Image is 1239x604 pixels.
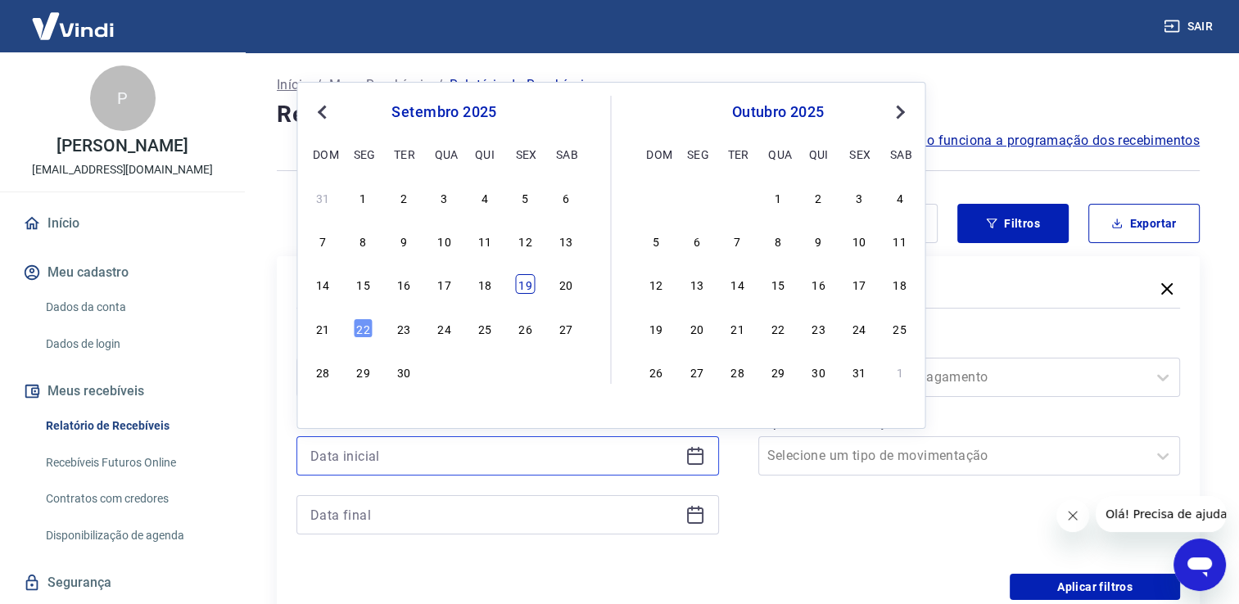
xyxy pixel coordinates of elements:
div: qui [809,144,829,164]
div: Choose domingo, 26 de outubro de 2025 [646,362,666,381]
div: Choose terça-feira, 30 de setembro de 2025 [727,187,747,207]
div: Choose quinta-feira, 2 de outubro de 2025 [809,187,829,207]
p: Relatório de Recebíveis [450,75,590,95]
a: Recebíveis Futuros Online [39,446,225,480]
input: Data inicial [310,444,679,468]
div: sex [849,144,869,164]
div: Choose segunda-feira, 20 de outubro de 2025 [687,318,707,338]
div: Choose sexta-feira, 26 de setembro de 2025 [515,318,535,338]
div: Choose domingo, 28 de setembro de 2025 [313,362,332,381]
div: P [90,65,156,131]
div: Choose quinta-feira, 25 de setembro de 2025 [475,318,495,338]
div: Choose terça-feira, 23 de setembro de 2025 [394,318,414,338]
div: Choose terça-feira, 9 de setembro de 2025 [394,231,414,250]
div: sex [515,144,535,164]
a: Meus Recebíveis [329,75,431,95]
div: Choose quarta-feira, 29 de outubro de 2025 [768,362,788,381]
div: Choose terça-feira, 2 de setembro de 2025 [394,187,414,207]
button: Filtros [957,204,1069,243]
div: Choose quinta-feira, 9 de outubro de 2025 [809,231,829,250]
div: Choose domingo, 31 de agosto de 2025 [313,187,332,207]
div: sab [556,144,576,164]
button: Meu cadastro [20,255,225,291]
div: seg [354,144,373,164]
div: Choose sexta-feira, 17 de outubro de 2025 [849,274,869,294]
div: Choose segunda-feira, 13 de outubro de 2025 [687,274,707,294]
div: Choose quinta-feira, 2 de outubro de 2025 [475,362,495,381]
div: setembro 2025 [310,102,577,122]
div: dom [646,144,666,164]
div: Choose sábado, 11 de outubro de 2025 [890,231,910,250]
div: Choose quarta-feira, 17 de setembro de 2025 [434,274,454,294]
div: Choose sábado, 6 de setembro de 2025 [556,187,576,207]
div: ter [394,144,414,164]
div: Choose segunda-feira, 22 de setembro de 2025 [354,318,373,338]
div: seg [687,144,707,164]
div: Choose sábado, 18 de outubro de 2025 [890,274,910,294]
a: Contratos com credores [39,482,225,516]
button: Meus recebíveis [20,373,225,409]
img: Vindi [20,1,126,51]
div: qui [475,144,495,164]
a: Relatório de Recebíveis [39,409,225,443]
div: dom [313,144,332,164]
div: Choose quinta-feira, 16 de outubro de 2025 [809,274,829,294]
button: Sair [1160,11,1219,42]
div: Choose sexta-feira, 12 de setembro de 2025 [515,231,535,250]
div: Choose terça-feira, 30 de setembro de 2025 [394,362,414,381]
div: Choose sexta-feira, 5 de setembro de 2025 [515,187,535,207]
label: Forma de Pagamento [762,335,1178,354]
div: qua [768,144,788,164]
div: Choose segunda-feira, 6 de outubro de 2025 [687,231,707,250]
p: / [437,75,443,95]
div: Choose segunda-feira, 8 de setembro de 2025 [354,231,373,250]
div: Choose quinta-feira, 4 de setembro de 2025 [475,187,495,207]
a: Saiba como funciona a programação dos recebimentos [861,131,1200,151]
div: Choose sábado, 4 de outubro de 2025 [556,362,576,381]
div: qua [434,144,454,164]
div: Choose quarta-feira, 8 de outubro de 2025 [768,231,788,250]
div: Choose quarta-feira, 22 de outubro de 2025 [768,318,788,338]
div: sab [890,144,910,164]
div: Choose quinta-feira, 11 de setembro de 2025 [475,231,495,250]
iframe: Botão para abrir a janela de mensagens [1173,539,1226,591]
div: Choose quarta-feira, 24 de setembro de 2025 [434,318,454,338]
div: outubro 2025 [644,102,912,122]
button: Aplicar filtros [1010,574,1180,600]
div: Choose domingo, 19 de outubro de 2025 [646,318,666,338]
div: Choose segunda-feira, 1 de setembro de 2025 [354,187,373,207]
div: Choose terça-feira, 14 de outubro de 2025 [727,274,747,294]
a: Início [277,75,310,95]
a: Início [20,205,225,241]
div: Choose quarta-feira, 15 de outubro de 2025 [768,274,788,294]
span: Olá! Precisa de ajuda? [10,11,138,25]
div: Choose domingo, 7 de setembro de 2025 [313,231,332,250]
button: Previous Month [312,102,332,122]
div: month 2025-09 [310,185,577,383]
div: Choose sexta-feira, 24 de outubro de 2025 [849,318,869,338]
label: Tipo de Movimentação [762,413,1178,433]
a: Disponibilização de agenda [39,519,225,552]
div: Choose sexta-feira, 19 de setembro de 2025 [515,274,535,294]
a: Dados de login [39,327,225,361]
div: Choose quinta-feira, 18 de setembro de 2025 [475,274,495,294]
div: Choose quarta-feira, 1 de outubro de 2025 [768,187,788,207]
p: [EMAIL_ADDRESS][DOMAIN_NAME] [32,161,213,178]
div: Choose domingo, 5 de outubro de 2025 [646,231,666,250]
div: Choose quarta-feira, 1 de outubro de 2025 [434,362,454,381]
div: Choose segunda-feira, 29 de setembro de 2025 [687,187,707,207]
div: Choose sábado, 25 de outubro de 2025 [890,318,910,338]
div: Choose segunda-feira, 15 de setembro de 2025 [354,274,373,294]
div: Choose sábado, 27 de setembro de 2025 [556,318,576,338]
a: Dados da conta [39,291,225,324]
button: Exportar [1088,204,1200,243]
div: Choose terça-feira, 16 de setembro de 2025 [394,274,414,294]
div: Choose sexta-feira, 3 de outubro de 2025 [515,362,535,381]
div: Choose sexta-feira, 10 de outubro de 2025 [849,231,869,250]
p: [PERSON_NAME] [57,137,188,155]
div: month 2025-10 [644,185,912,383]
div: Choose quarta-feira, 3 de setembro de 2025 [434,187,454,207]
